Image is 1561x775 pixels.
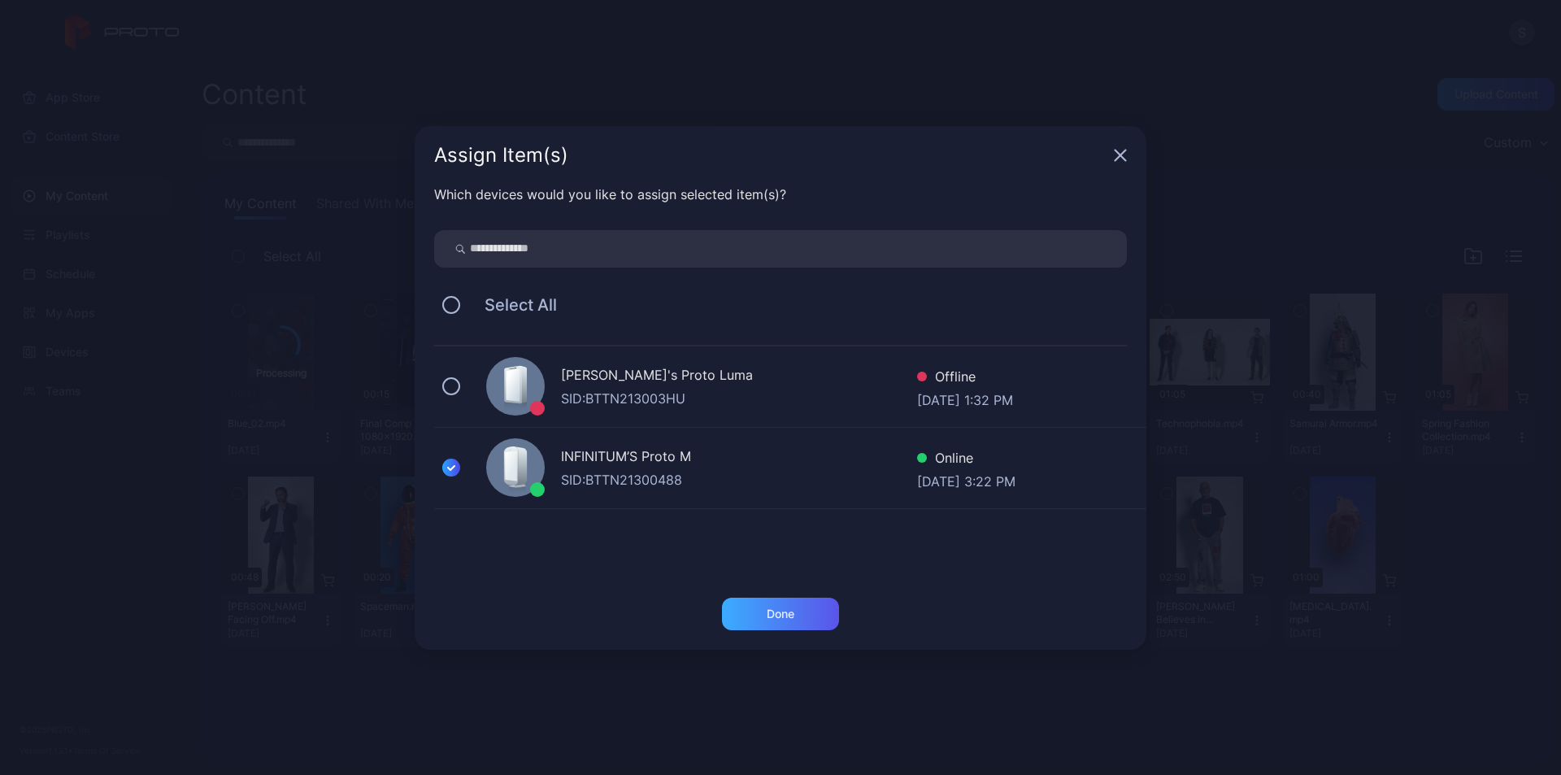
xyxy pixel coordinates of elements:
[434,185,1127,204] div: Which devices would you like to assign selected item(s)?
[917,367,1013,390] div: Offline
[561,389,917,408] div: SID: BTTN213003HU
[767,607,794,620] div: Done
[722,598,839,630] button: Done
[917,472,1015,488] div: [DATE] 3:22 PM
[561,365,917,389] div: [PERSON_NAME]'s Proto Luma
[561,446,917,470] div: INFINITUM’S Proto M
[917,390,1013,407] div: [DATE] 1:32 PM
[561,470,917,490] div: SID: BTTN21300488
[917,448,1015,472] div: Online
[468,295,557,315] span: Select All
[434,146,1107,165] div: Assign Item(s)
